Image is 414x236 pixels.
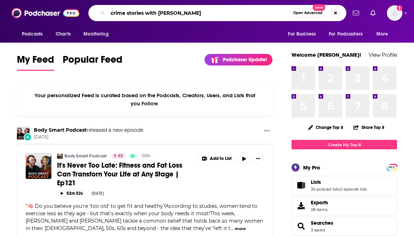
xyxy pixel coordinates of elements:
[57,190,86,197] button: 52m 52s
[17,54,54,71] a: My Feed
[387,5,402,21] img: User Profile
[397,5,402,11] svg: Add a profile image
[26,203,263,231] span: 🧠 Do you believe you're 'too old' to get fit and healthy?According to studies, women tend to exer...
[371,27,397,41] button: open menu
[34,127,143,133] h3: released a new episode
[108,7,290,19] input: Search podcasts, credits, & more...
[34,127,87,133] a: Body Smart Podcast
[63,54,123,70] span: Popular Feed
[64,153,107,159] a: Body Smart Podcast
[139,153,153,159] a: Idle
[261,127,272,136] button: Show More Button
[24,133,32,141] div: New Episode
[199,153,235,164] button: Show More Button
[376,29,388,39] span: More
[304,123,347,132] button: Change Top 8
[57,161,182,187] span: It's Never Too Late: Fitness and Fat Loss Can Transforn Your Life at Any Stage | Ep121
[22,29,43,39] span: Podcasts
[293,11,322,15] span: Open Advanced
[88,5,346,21] div: Search podcasts, credits, & more...
[388,164,396,170] a: PRO
[291,140,397,149] a: Create My Top 8
[387,5,402,21] span: Logged in as AtriaBooks
[223,57,267,63] p: Podchaser Update!
[57,153,63,159] img: Body Smart Podcast
[311,228,325,232] a: 3 saved
[291,51,361,58] a: Welcome [PERSON_NAME]!
[56,29,71,39] span: Charts
[329,29,363,39] span: For Podcasters
[17,83,272,116] div: Your personalized Feed is curated based on the Podcasts, Creators, Users, and Lists that you Follow.
[311,199,328,206] span: Exports
[210,156,232,161] span: Add to List
[231,225,234,231] span: ...
[369,51,397,58] a: View Profile
[291,217,397,236] span: Searches
[283,27,325,41] button: open menu
[313,4,325,11] span: New
[111,153,126,159] a: 43
[288,29,316,39] span: For Business
[252,153,264,164] button: Show More Button
[340,187,367,192] a: 0 episode lists
[311,179,367,185] a: Lists
[311,220,333,226] a: Searches
[294,221,308,231] a: Searches
[311,187,339,192] a: 34 podcast lists
[63,54,123,71] a: Popular Feed
[17,127,30,139] img: Body Smart Podcast
[79,27,118,41] button: open menu
[311,207,328,212] span: 28 items
[290,9,326,17] button: Open AdvancedNew
[294,201,308,211] span: Exports
[291,176,397,195] span: Lists
[51,27,75,41] a: Charts
[142,153,150,160] span: Idle
[92,191,104,196] div: [DATE]
[350,7,362,19] a: Show notifications dropdown
[17,27,52,41] button: open menu
[303,164,320,171] div: My Pro
[353,120,385,134] button: Share Top 8
[57,161,193,187] a: It's Never Too Late: Fitness and Fat Loss Can Transforn Your Life at Any Stage | Ep121
[324,27,373,41] button: open menu
[12,6,79,20] img: Podchaser - Follow, Share and Rate Podcasts
[235,226,246,232] button: more
[34,134,143,140] span: [DATE]
[291,196,397,215] a: Exports
[294,180,308,190] a: Lists
[26,203,263,231] span: "
[387,5,402,21] button: Show profile menu
[368,7,378,19] a: Show notifications dropdown
[311,179,321,185] span: Lists
[339,187,340,192] span: ,
[26,153,51,179] img: It's Never Too Late: Fitness and Fat Loss Can Transforn Your Life at Any Stage | Ep121
[17,54,54,70] span: My Feed
[83,29,108,39] span: Monitoring
[118,153,123,160] span: 43
[388,165,396,170] span: PRO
